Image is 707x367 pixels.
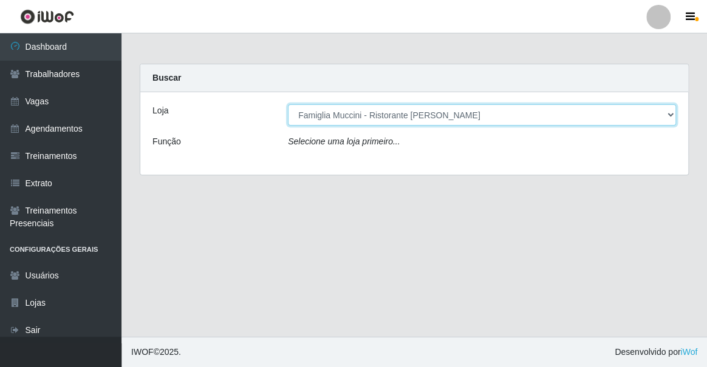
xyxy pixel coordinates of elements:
span: Desenvolvido por [615,346,697,359]
a: iWof [680,347,697,357]
label: Loja [152,104,168,117]
span: IWOF [131,347,154,357]
label: Função [152,135,181,148]
i: Selecione uma loja primeiro... [288,136,400,146]
span: © 2025 . [131,346,181,359]
img: CoreUI Logo [20,9,74,24]
strong: Buscar [152,73,181,82]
